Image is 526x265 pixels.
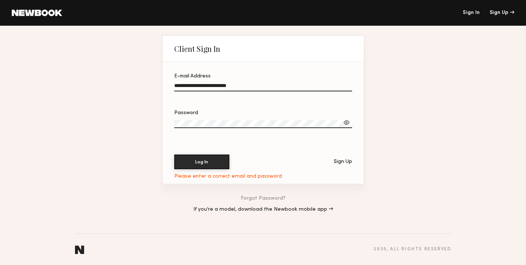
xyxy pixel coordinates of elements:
[334,159,352,164] div: Sign Up
[373,247,451,252] div: 2025 , all rights reserved
[174,44,220,53] div: Client Sign In
[241,196,286,201] a: Forgot Password?
[463,10,480,15] a: Sign In
[174,174,283,179] div: Please enter a correct email and password.
[490,10,514,15] div: Sign Up
[174,110,352,116] div: Password
[174,74,352,79] div: E-mail Address
[193,207,333,212] a: If you’re a model, download the Newbook mobile app →
[174,120,352,128] input: Password
[174,155,229,169] button: Log In
[174,83,352,91] input: E-mail Address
